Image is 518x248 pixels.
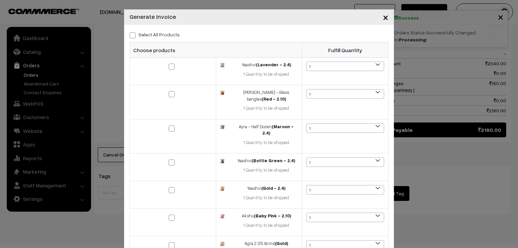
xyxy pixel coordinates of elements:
span: 1 [306,62,384,71]
div: Akshu [235,213,298,219]
strong: (Maroon - 2.4) [262,124,294,136]
span: 1 [306,157,384,167]
img: 1721893933150514.jpg [220,214,225,218]
div: Yaashvi [235,185,298,192]
label: Select all Products [129,31,180,38]
div: Agra 2.2(5.6cms) [235,240,298,247]
strong: (Gold) [275,241,288,246]
strong: (Baby Pink - 2.10) [254,213,291,218]
div: 1 Quantity to be shipped [235,105,298,112]
div: Ayra - Half Dozen [235,123,298,137]
th: Choose products [130,43,302,58]
span: 1 [306,123,384,133]
strong: (Red - 2.10) [262,96,286,102]
img: 17437484827667bottle-green.jpg [220,159,225,163]
div: 1 Quantity to be shipped [235,222,298,229]
span: 1 [306,89,384,99]
img: 17437485726704gold.jpg [220,186,225,191]
div: 1 Quantity to be shipped [235,71,298,78]
div: 1 Quantity to be shipped [235,167,298,174]
div: [PERSON_NAME] - Glass bangles [235,89,298,102]
strong: (Gold - 2.4) [261,185,285,191]
th: Fulfill Quantity [302,43,388,58]
div: Yaashvi [235,62,298,68]
h4: Generate Invoice [129,12,176,21]
div: 1 Quantity to be shipped [235,139,298,146]
span: 1 [306,213,384,222]
span: 1 [307,158,384,167]
div: Yaashvi [235,157,298,164]
span: 1 [307,213,384,222]
img: 17359163597916red.jpg [220,91,225,95]
img: 17437487473120lavender.jpg [220,63,225,67]
span: 1 [306,185,384,194]
img: 1720849544159717.jpg [220,125,225,129]
span: × [383,11,388,23]
strong: (Bottle Green - 2.4) [252,158,295,163]
span: 1 [307,90,384,99]
strong: (Lavender - 2.4) [256,62,291,67]
span: 1 [307,185,384,195]
button: Close [377,7,394,28]
div: 1 Quantity to be shipped [235,194,298,201]
img: 174946033274772.jpg [220,242,225,246]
